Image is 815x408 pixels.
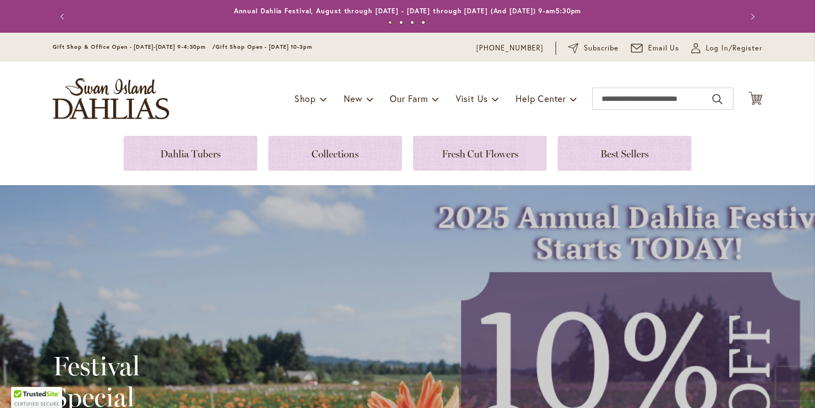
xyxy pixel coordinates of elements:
span: Log In/Register [706,43,762,54]
a: Subscribe [568,43,619,54]
span: Subscribe [584,43,619,54]
button: Previous [53,6,75,28]
a: Log In/Register [691,43,762,54]
a: [PHONE_NUMBER] [476,43,543,54]
a: Annual Dahlia Festival, August through [DATE] - [DATE] through [DATE] (And [DATE]) 9-am5:30pm [234,7,582,15]
button: 4 of 4 [421,21,425,24]
button: 3 of 4 [410,21,414,24]
a: store logo [53,78,169,119]
span: Email Us [648,43,680,54]
span: Our Farm [390,93,427,104]
span: Visit Us [456,93,488,104]
a: Email Us [631,43,680,54]
span: Gift Shop & Office Open - [DATE]-[DATE] 9-4:30pm / [53,43,216,50]
span: New [344,93,362,104]
span: Gift Shop Open - [DATE] 10-3pm [216,43,312,50]
div: TrustedSite Certified [11,387,62,408]
button: 2 of 4 [399,21,403,24]
span: Help Center [516,93,566,104]
span: Shop [294,93,316,104]
button: Next [740,6,762,28]
button: 1 of 4 [388,21,392,24]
